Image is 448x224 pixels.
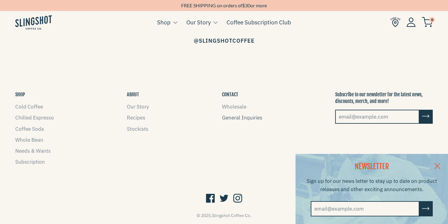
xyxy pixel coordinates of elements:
p: Subscribe to our newsletter for the latest news, discounts, merch, and more! [335,91,433,105]
a: Our Story [127,103,149,110]
input: email@example.com [335,110,419,124]
a: Our Story [186,18,211,27]
a: Cold Coffee [15,103,43,110]
button: SHOP [15,91,25,98]
span: $ [242,2,245,8]
a: Chilled Espresso [15,114,54,121]
a: Shop [157,18,170,27]
a: @SlingshotCoffee [194,37,255,44]
img: Account [407,17,416,27]
a: Needs & Wants [15,148,51,154]
span: 30 [245,2,250,8]
a: Wholesale [222,103,246,110]
button: CONTACT [222,91,238,98]
a: Stockists [127,126,148,132]
h2: NEWSLETTER [303,162,440,172]
span: 0 [429,17,435,23]
a: Coffee Subscription Club [227,18,291,27]
p: Sign up for our news letter to stay up to date on product releases and other exciting announcements. [303,177,440,194]
a: Whole Bean [15,137,43,143]
a: Recipes [127,114,145,121]
button: ABOUT [127,91,139,98]
input: email@example.com [311,201,419,216]
a: Coffee Soda [15,126,44,132]
a: General Inquiries [222,114,262,121]
img: cart [422,17,433,27]
a: 0 [422,19,433,26]
img: Find Us [390,17,400,27]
